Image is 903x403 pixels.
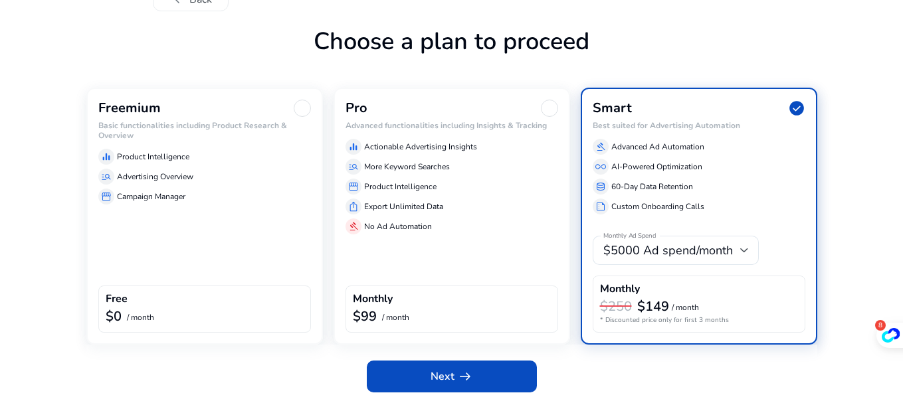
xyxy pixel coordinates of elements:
[672,303,699,312] p: / month
[106,307,122,325] b: $0
[364,220,432,232] p: No Ad Automation
[367,361,537,392] button: Nextarrow_right_alt
[346,121,558,130] h6: Advanced functionalities including Insights & Tracking
[382,313,409,322] p: / month
[457,368,473,384] span: arrow_right_alt
[98,121,311,140] h6: Basic functionalities including Product Research & Overview
[595,161,606,172] span: all_inclusive
[600,283,640,295] h4: Monthly
[101,171,112,182] span: manage_search
[348,161,359,172] span: manage_search
[611,201,704,212] p: Custom Onboarding Calls
[364,161,450,173] p: More Keyword Searches
[101,191,112,202] span: storefront
[593,121,805,130] h6: Best suited for Advertising Automation
[595,181,606,192] span: database
[101,151,112,162] span: equalizer
[86,27,817,88] h1: Choose a plan to proceed
[117,171,193,183] p: Advertising Overview
[348,221,359,232] span: gavel
[106,293,128,305] h4: Free
[637,297,669,315] b: $149
[595,141,606,152] span: gavel
[348,201,359,212] span: ios_share
[593,100,632,116] h3: Smart
[346,100,367,116] h3: Pro
[117,151,189,163] p: Product Intelligence
[600,315,798,325] p: * Discounted price only for first 3 months
[364,201,443,212] p: Export Unlimited Data
[98,100,161,116] h3: Freemium
[127,313,154,322] p: / month
[348,181,359,192] span: storefront
[603,232,656,241] mat-label: Monthly Ad Spend
[353,293,393,305] h4: Monthly
[611,161,702,173] p: AI-Powered Optimization
[611,181,693,193] p: 60-Day Data Retention
[431,368,473,384] span: Next
[603,242,733,258] span: $5000 Ad spend/month
[595,201,606,212] span: summarize
[353,307,377,325] b: $99
[364,181,437,193] p: Product Intelligence
[117,191,185,202] p: Campaign Manager
[788,100,805,117] span: check_circle
[364,141,477,153] p: Actionable Advertising Insights
[348,141,359,152] span: equalizer
[611,141,704,153] p: Advanced Ad Automation
[600,299,632,315] h3: $250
